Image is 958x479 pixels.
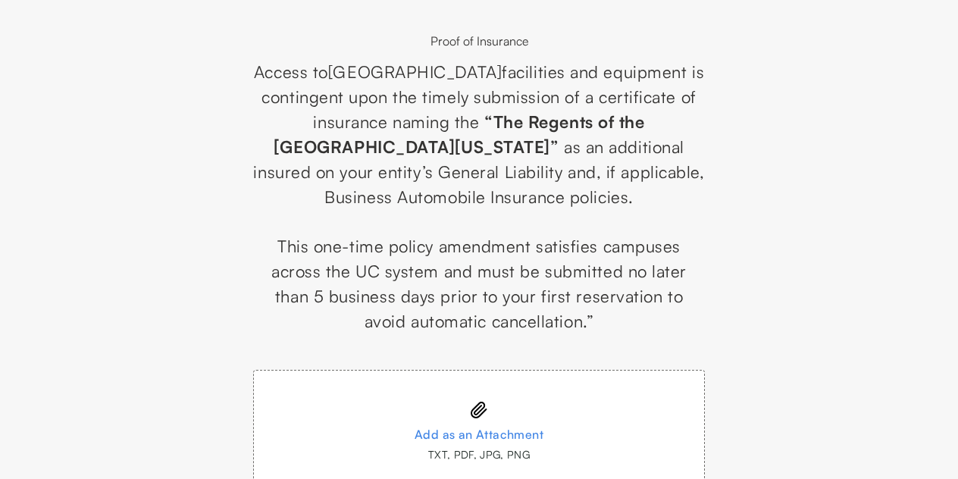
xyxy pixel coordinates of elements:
p: This one-time policy amendment satisfies campuses across the UC system and must be submitted no l... [253,233,705,333]
div: Add as an Attachment [284,422,674,446]
div: TXT, PDF, JPG, PNG [284,446,674,462]
div: Proof of Insurance [253,32,705,50]
p: Access to [GEOGRAPHIC_DATA] facilities and equipment is contingent upon the timely submission of ... [253,59,705,209]
span: “The Regents of the [GEOGRAPHIC_DATA][US_STATE]” [274,111,644,157]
